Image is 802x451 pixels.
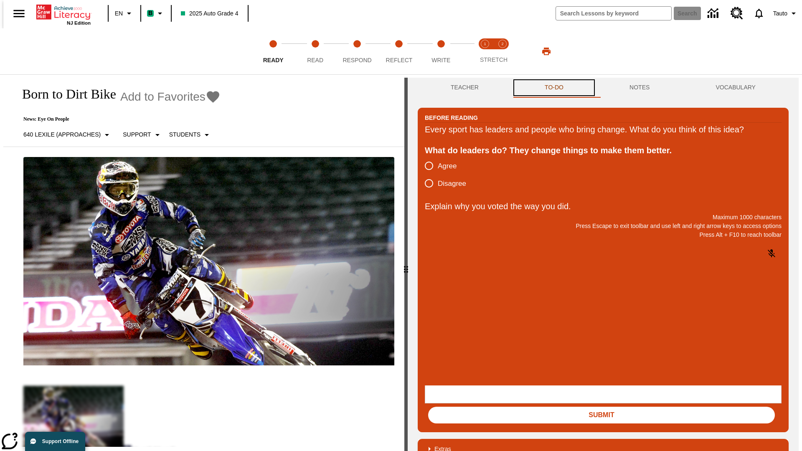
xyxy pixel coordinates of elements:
div: reading [3,78,404,447]
h2: Before Reading [425,113,478,122]
div: Press Enter or Spacebar and then press right and left arrow keys to move the slider [404,78,408,451]
button: Add to Favorites - Born to Dirt Bike [120,89,221,104]
span: B [148,8,152,18]
body: Explain why you voted the way you did. Maximum 1000 characters Press Alt + F10 to reach toolbar P... [3,7,122,14]
span: NJ Edition [67,20,91,25]
div: activity [408,78,799,451]
input: search field [556,7,671,20]
span: Tauto [773,9,787,18]
text: 1 [484,42,486,46]
button: Submit [428,407,775,423]
span: Reflect [386,57,413,63]
div: poll [425,157,473,192]
p: News: Eye On People [13,116,221,122]
span: Disagree [438,178,466,189]
button: Print [533,44,560,59]
span: Ready [263,57,284,63]
button: Select Student [166,127,215,142]
button: VOCABULARY [683,78,789,98]
p: Support [123,130,151,139]
div: Every sport has leaders and people who bring change. What do you think of this idea? [425,123,782,136]
p: Explain why you voted the way you did. [425,200,782,213]
a: Resource Center, Will open in new tab [726,2,748,25]
div: Home [36,3,91,25]
button: NOTES [596,78,683,98]
button: Select Lexile, 640 Lexile (Approaches) [20,127,115,142]
button: Stretch Respond step 2 of 2 [490,28,515,74]
span: Add to Favorites [120,90,206,104]
button: Scaffolds, Support [119,127,165,142]
p: Students [169,130,200,139]
button: Ready step 1 of 5 [249,28,297,74]
button: Click to activate and allow voice recognition [761,243,782,264]
span: Read [307,57,323,63]
button: Write step 5 of 5 [417,28,465,74]
p: Press Escape to exit toolbar and use left and right arrow keys to access options [425,222,782,231]
button: Stretch Read step 1 of 2 [473,28,497,74]
p: Press Alt + F10 to reach toolbar [425,231,782,239]
button: Open side menu [7,1,31,26]
button: Reflect step 4 of 5 [375,28,423,74]
button: Support Offline [25,432,85,451]
h1: Born to Dirt Bike [13,86,116,102]
button: TO-DO [512,78,596,98]
button: Language: EN, Select a language [111,6,138,21]
button: Teacher [418,78,512,98]
button: Read step 2 of 5 [291,28,339,74]
img: Motocross racer James Stewart flies through the air on his dirt bike. [23,157,394,366]
a: Data Center [703,2,726,25]
span: EN [115,9,123,18]
div: Instructional Panel Tabs [418,78,789,98]
text: 2 [501,42,503,46]
p: 640 Lexile (Approaches) [23,130,101,139]
button: Boost Class color is mint green. Change class color [144,6,168,21]
a: Notifications [748,3,770,24]
div: What do leaders do? They change things to make them better. [425,144,782,157]
span: Respond [343,57,371,63]
p: Maximum 1000 characters [425,213,782,222]
button: Respond step 3 of 5 [333,28,381,74]
span: Support Offline [42,438,79,444]
span: 2025 Auto Grade 4 [181,9,239,18]
button: Profile/Settings [770,6,802,21]
span: Agree [438,161,457,172]
span: Write [431,57,450,63]
span: STRETCH [480,56,508,63]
